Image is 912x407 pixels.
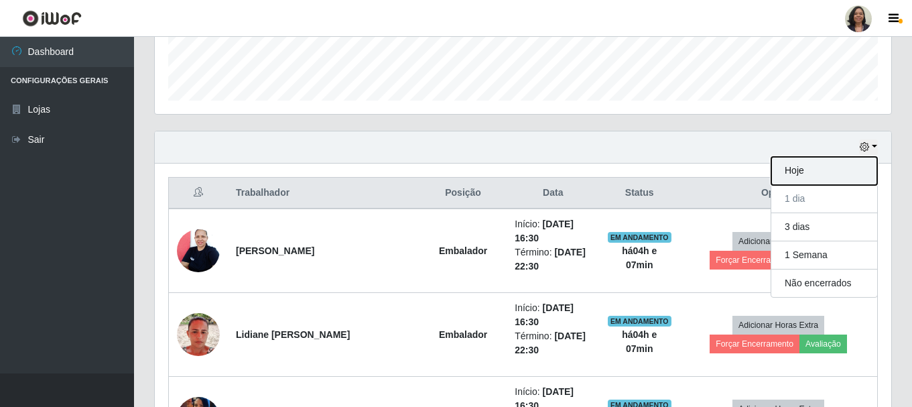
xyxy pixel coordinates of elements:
[507,178,599,209] th: Data
[732,316,824,335] button: Adicionar Horas Extra
[599,178,679,209] th: Status
[622,329,657,354] strong: há 04 h e 07 min
[22,10,82,27] img: CoreUI Logo
[771,241,877,270] button: 1 Semana
[622,245,657,270] strong: há 04 h e 07 min
[515,219,574,243] time: [DATE] 16:30
[228,178,419,209] th: Trabalhador
[771,213,877,241] button: 3 dias
[732,232,824,251] button: Adicionar Horas Extra
[439,329,487,340] strong: Embalador
[515,217,591,245] li: Início:
[177,313,220,355] img: 1705332466484.jpeg
[419,178,507,209] th: Posição
[236,329,350,340] strong: Lidiane [PERSON_NAME]
[710,335,799,353] button: Forçar Encerramento
[177,222,220,279] img: 1705883176470.jpeg
[679,178,877,209] th: Opções
[771,270,877,297] button: Não encerrados
[236,245,314,256] strong: [PERSON_NAME]
[439,245,487,256] strong: Embalador
[515,329,591,357] li: Término:
[771,157,877,185] button: Hoje
[515,301,591,329] li: Início:
[608,316,671,327] span: EM ANDAMENTO
[515,302,574,327] time: [DATE] 16:30
[771,185,877,213] button: 1 dia
[608,232,671,243] span: EM ANDAMENTO
[710,251,799,270] button: Forçar Encerramento
[515,245,591,274] li: Término:
[799,335,847,353] button: Avaliação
